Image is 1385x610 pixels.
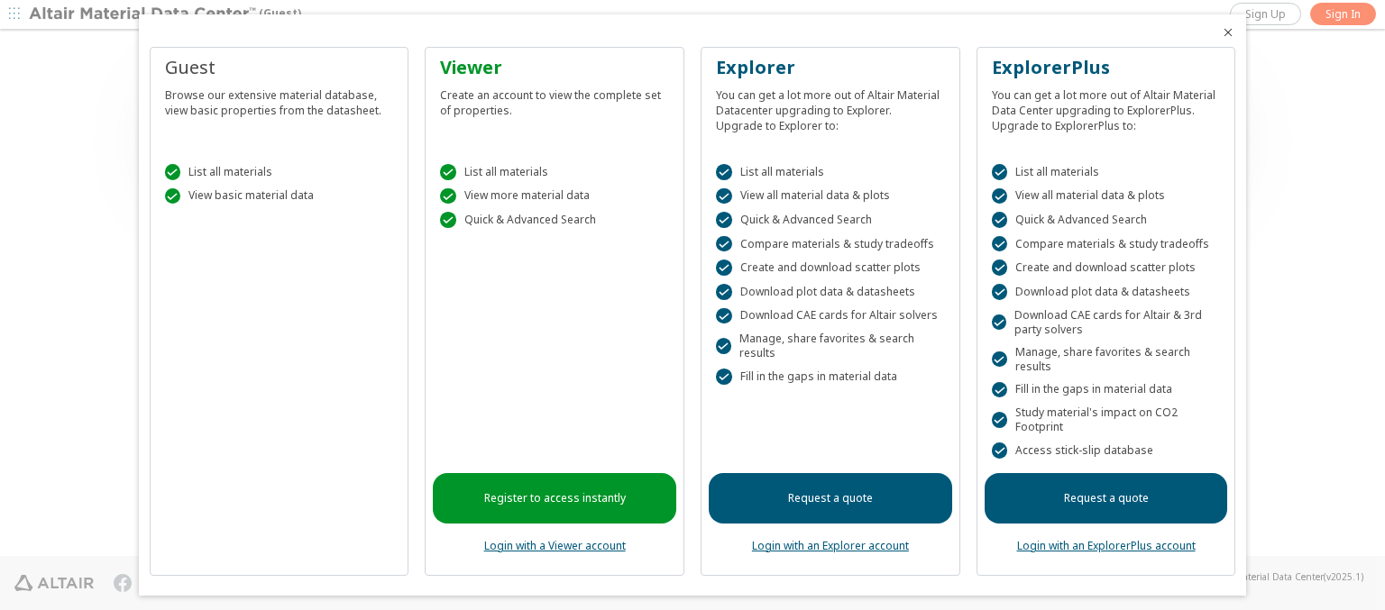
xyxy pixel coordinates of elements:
[716,284,732,300] div: 
[716,308,945,324] div: Download CAE cards for Altair solvers
[716,212,732,228] div: 
[716,164,945,180] div: List all materials
[165,80,394,118] div: Browse our extensive material database, view basic properties from the datasheet.
[709,473,952,524] a: Request a quote
[440,164,669,180] div: List all materials
[716,308,732,324] div: 
[716,80,945,133] div: You can get a lot more out of Altair Material Datacenter upgrading to Explorer. Upgrade to Explor...
[992,164,1221,180] div: List all materials
[716,236,945,252] div: Compare materials & study tradeoffs
[716,259,732,276] div: 
[992,405,1221,434] div: Study material's impact on CO2 Footprint
[992,412,1007,428] div: 
[165,188,394,205] div: View basic material data
[992,382,1008,398] div: 
[440,188,456,205] div: 
[992,308,1221,337] div: Download CAE cards for Altair & 3rd party solvers
[484,538,626,553] a: Login with a Viewer account
[992,284,1008,300] div: 
[992,212,1221,228] div: Quick & Advanced Search
[716,236,732,252] div: 
[992,80,1221,133] div: You can get a lot more out of Altair Material Data Center upgrading to ExplorerPlus. Upgrade to E...
[1221,25,1235,40] button: Close
[992,345,1221,374] div: Manage, share favorites & search results
[440,164,456,180] div: 
[716,55,945,80] div: Explorer
[716,164,732,180] div: 
[716,369,732,385] div: 
[433,473,676,524] a: Register to access instantly
[752,538,909,553] a: Login with an Explorer account
[992,236,1008,252] div: 
[985,473,1228,524] a: Request a quote
[992,351,1007,368] div: 
[992,259,1008,276] div: 
[440,212,456,228] div: 
[1017,538,1196,553] a: Login with an ExplorerPlus account
[440,80,669,118] div: Create an account to view the complete set of properties.
[992,314,1006,331] div: 
[716,332,945,360] div: Manage, share favorites & search results
[440,188,669,205] div: View more material data
[165,164,394,180] div: List all materials
[165,55,394,80] div: Guest
[992,188,1221,205] div: View all material data & plots
[716,259,945,276] div: Create and download scatter plots
[165,164,181,180] div: 
[440,212,669,228] div: Quick & Advanced Search
[992,284,1221,300] div: Download plot data & datasheets
[992,164,1008,180] div: 
[716,369,945,385] div: Fill in the gaps in material data
[992,442,1221,459] div: Access stick-slip database
[440,55,669,80] div: Viewer
[992,212,1008,228] div: 
[992,188,1008,205] div: 
[992,382,1221,398] div: Fill in the gaps in material data
[716,188,732,205] div: 
[716,188,945,205] div: View all material data & plots
[992,442,1008,459] div: 
[716,338,731,354] div: 
[716,212,945,228] div: Quick & Advanced Search
[992,236,1221,252] div: Compare materials & study tradeoffs
[716,284,945,300] div: Download plot data & datasheets
[165,188,181,205] div: 
[992,259,1221,276] div: Create and download scatter plots
[992,55,1221,80] div: ExplorerPlus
